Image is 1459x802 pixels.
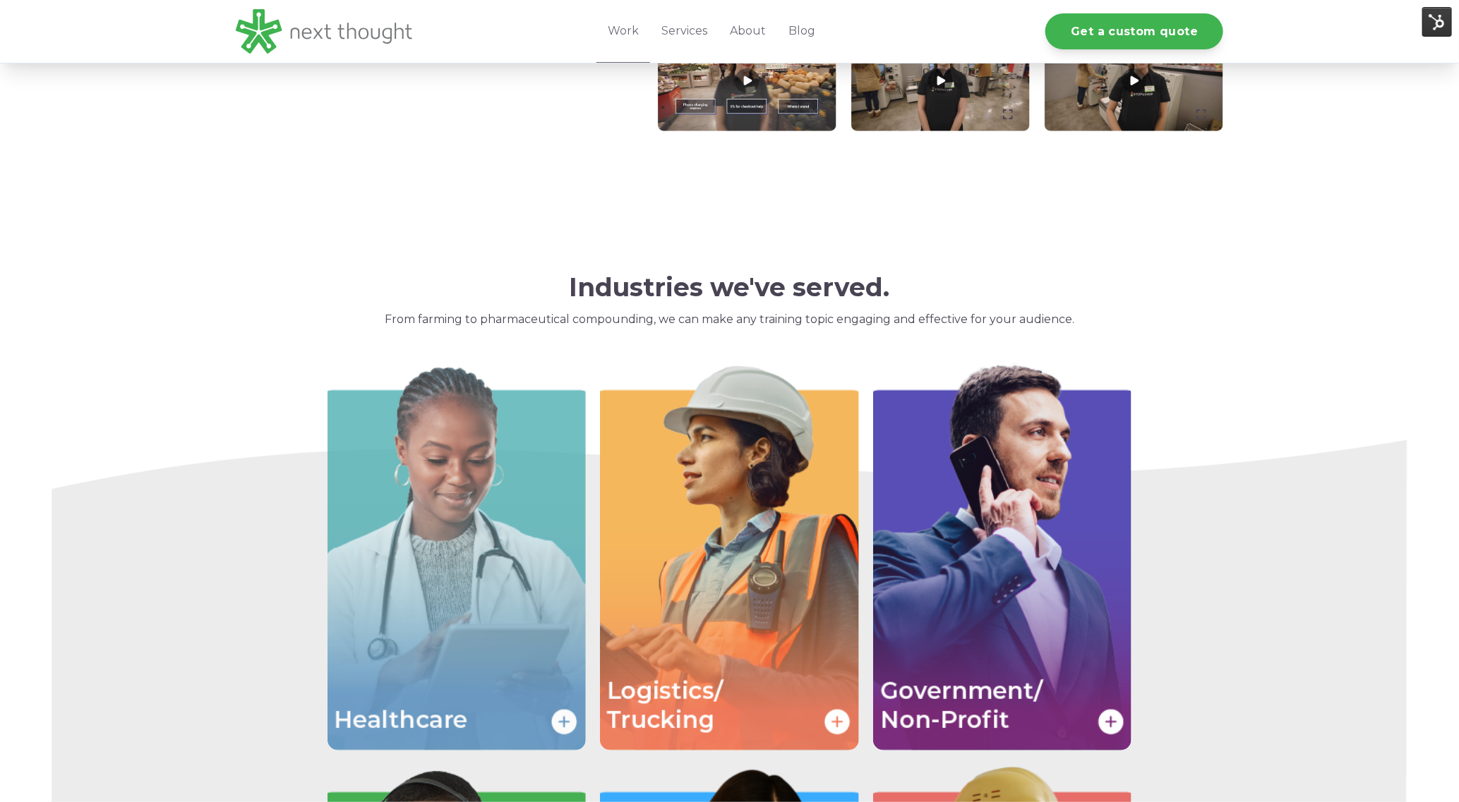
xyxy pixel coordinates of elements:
[236,9,412,54] img: LG - NextThought Logo
[600,363,859,751] img: Logicstics/Trucking
[385,312,1074,326] span: From farming to pharmaceutical compounding, we can make any training topic engaging and effective...
[1422,7,1452,37] img: HubSpot Tools Menu Toggle
[873,363,1132,751] img: Government/Non-Profit
[328,363,587,751] img: Healthcare
[250,273,1210,302] h2: Industries we've served.
[1045,13,1223,49] a: Get a custom quote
